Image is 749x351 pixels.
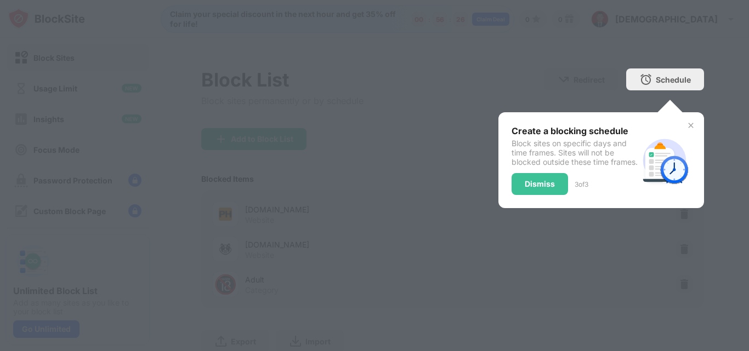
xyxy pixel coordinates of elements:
div: Schedule [656,75,691,84]
div: Dismiss [525,180,555,188]
img: x-button.svg [686,121,695,130]
div: Block sites on specific days and time frames. Sites will not be blocked outside these time frames. [512,139,638,166]
img: schedule.svg [638,134,691,187]
div: Create a blocking schedule [512,125,638,136]
div: 3 of 3 [575,180,588,188]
